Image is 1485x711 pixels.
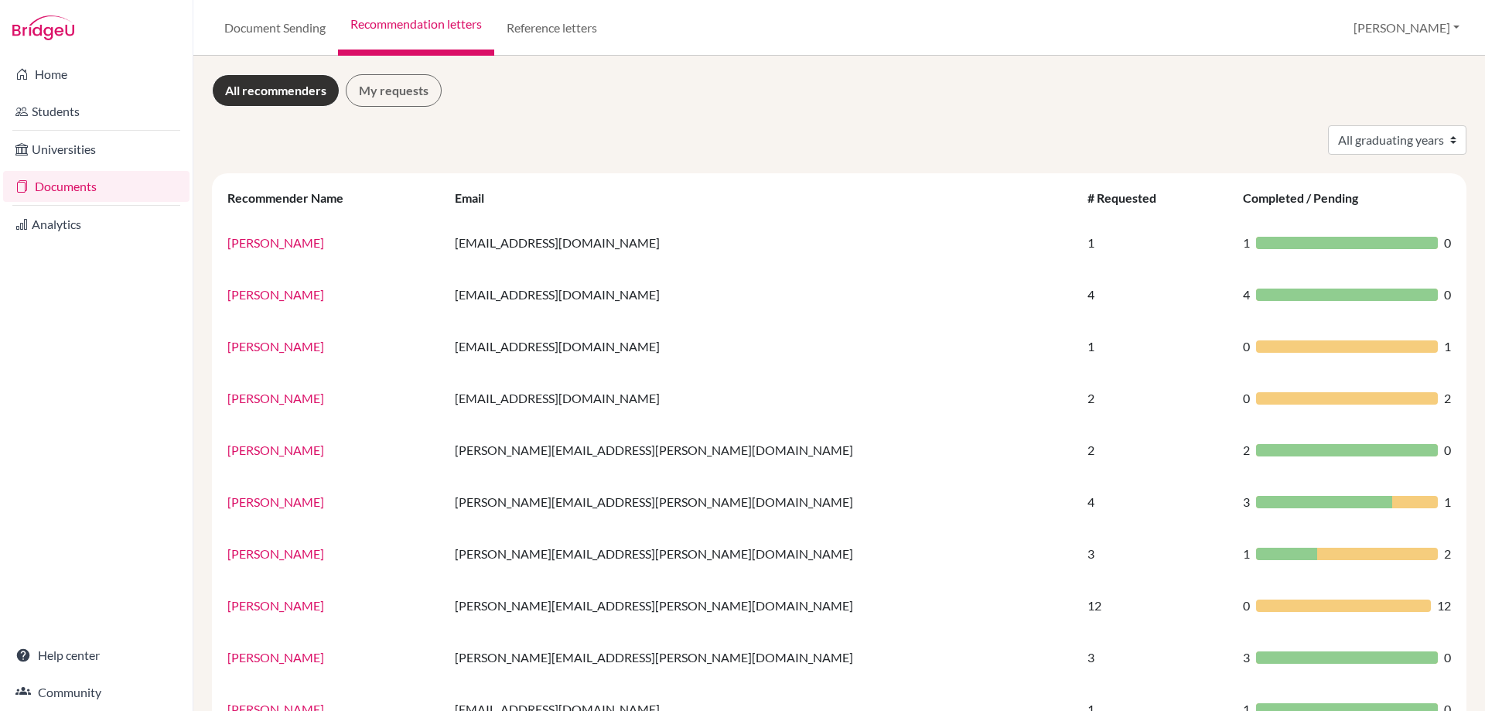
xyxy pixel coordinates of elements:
span: 12 [1437,596,1451,615]
a: All recommenders [212,74,340,107]
a: [PERSON_NAME] [227,235,324,250]
span: 3 [1243,648,1250,667]
a: [PERSON_NAME] [227,546,324,561]
a: Help center [3,640,189,671]
span: 0 [1444,441,1451,460]
span: 1 [1444,493,1451,511]
td: 3 [1078,631,1234,683]
td: 2 [1078,424,1234,476]
span: 2 [1243,441,1250,460]
div: Email [455,190,500,205]
td: [PERSON_NAME][EMAIL_ADDRESS][PERSON_NAME][DOMAIN_NAME] [445,424,1077,476]
a: [PERSON_NAME] [227,650,324,665]
span: 0 [1444,234,1451,252]
td: 12 [1078,579,1234,631]
span: 2 [1444,389,1451,408]
img: Bridge-U [12,15,74,40]
td: 4 [1078,268,1234,320]
a: [PERSON_NAME] [227,287,324,302]
span: 0 [1243,596,1250,615]
td: 3 [1078,528,1234,579]
a: Community [3,677,189,708]
span: 3 [1243,493,1250,511]
td: 1 [1078,320,1234,372]
a: Home [3,59,189,90]
td: 1 [1078,217,1234,268]
a: [PERSON_NAME] [227,598,324,613]
td: [PERSON_NAME][EMAIL_ADDRESS][PERSON_NAME][DOMAIN_NAME] [445,476,1077,528]
a: Documents [3,171,189,202]
span: 0 [1243,389,1250,408]
span: 1 [1243,545,1250,563]
span: 1 [1243,234,1250,252]
td: 2 [1078,372,1234,424]
span: 4 [1243,285,1250,304]
a: Universities [3,134,189,165]
td: [EMAIL_ADDRESS][DOMAIN_NAME] [445,372,1077,424]
td: [EMAIL_ADDRESS][DOMAIN_NAME] [445,217,1077,268]
div: Completed / Pending [1243,190,1374,205]
span: 0 [1444,648,1451,667]
div: # Requested [1087,190,1172,205]
td: [PERSON_NAME][EMAIL_ADDRESS][PERSON_NAME][DOMAIN_NAME] [445,631,1077,683]
a: [PERSON_NAME] [227,339,324,354]
td: [EMAIL_ADDRESS][DOMAIN_NAME] [445,320,1077,372]
a: [PERSON_NAME] [227,391,324,405]
td: [PERSON_NAME][EMAIL_ADDRESS][PERSON_NAME][DOMAIN_NAME] [445,528,1077,579]
span: 0 [1243,337,1250,356]
div: Recommender Name [227,190,359,205]
a: My requests [346,74,442,107]
span: 2 [1444,545,1451,563]
span: 0 [1444,285,1451,304]
a: Students [3,96,189,127]
button: [PERSON_NAME] [1347,13,1466,43]
td: [EMAIL_ADDRESS][DOMAIN_NAME] [445,268,1077,320]
a: [PERSON_NAME] [227,494,324,509]
span: 1 [1444,337,1451,356]
td: [PERSON_NAME][EMAIL_ADDRESS][PERSON_NAME][DOMAIN_NAME] [445,579,1077,631]
td: 4 [1078,476,1234,528]
a: Analytics [3,209,189,240]
a: [PERSON_NAME] [227,443,324,457]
